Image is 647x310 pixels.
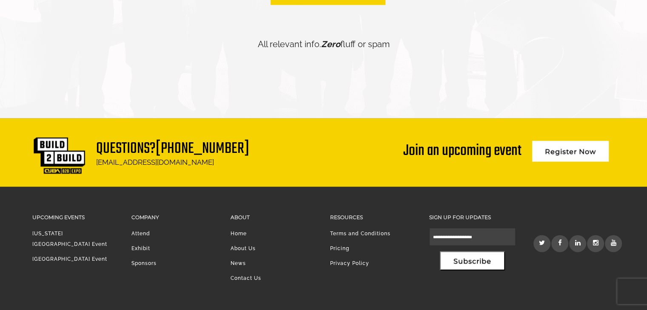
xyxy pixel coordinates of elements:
[532,141,609,162] a: Register Now
[330,260,369,266] a: Privacy Policy
[131,260,157,266] a: Sponsors
[32,212,119,222] h3: Upcoming Events
[131,231,150,237] a: Attend
[440,251,505,271] button: Subscribe
[11,129,155,236] textarea: Type your message and click 'Submit'
[140,4,160,25] div: Minimize live chat window
[11,104,155,122] input: Enter your email address
[156,137,249,161] a: [PHONE_NUMBER]
[44,48,143,59] div: Leave a message
[96,141,249,156] h1: Questions?
[321,39,340,49] em: Zero
[231,275,261,281] a: Contact Us
[231,212,317,222] h3: About
[11,79,155,97] input: Enter your last name
[403,137,522,159] div: Join an upcoming event
[330,212,416,222] h3: Resources
[32,37,615,52] p: All relevant info. fluff or spam
[131,212,218,222] h3: Company
[330,245,349,251] a: Pricing
[429,212,516,222] h3: Sign up for updates
[330,231,390,237] a: Terms and Conditions
[32,256,107,262] a: [GEOGRAPHIC_DATA] Event
[125,244,154,255] em: Submit
[96,158,214,166] a: [EMAIL_ADDRESS][DOMAIN_NAME]
[131,245,150,251] a: Exhibit
[231,245,256,251] a: About Us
